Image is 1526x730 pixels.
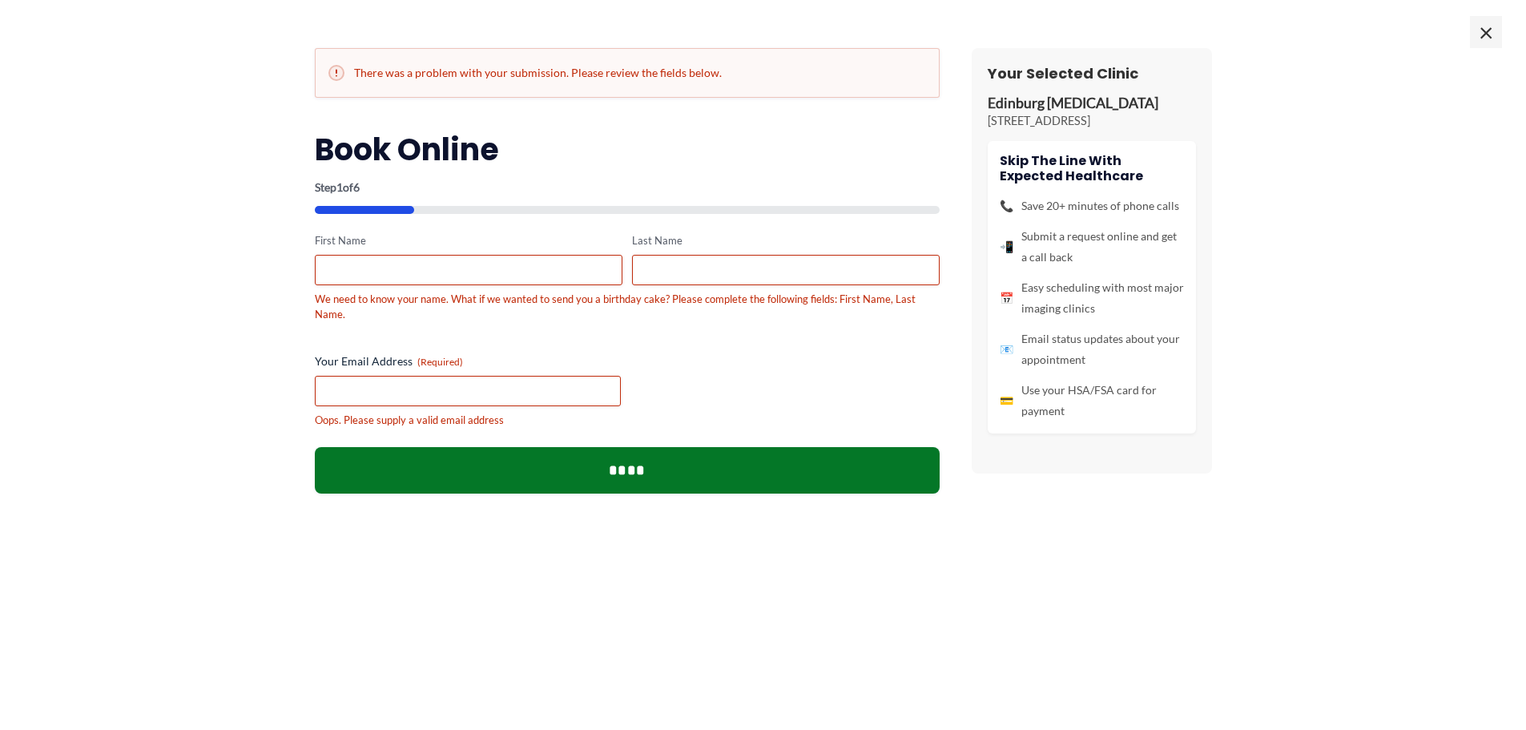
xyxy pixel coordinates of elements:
span: × [1470,16,1502,48]
h4: Skip the line with Expected Healthcare [1000,153,1184,184]
li: Submit a request online and get a call back [1000,226,1184,268]
p: [STREET_ADDRESS] [988,113,1196,129]
li: Easy scheduling with most major imaging clinics [1000,277,1184,319]
p: Step of [315,182,940,193]
h2: Book Online [315,130,940,169]
span: 💳 [1000,390,1013,411]
label: Last Name [632,233,940,248]
span: 📅 [1000,288,1013,309]
label: First Name [315,233,622,248]
span: 📧 [1000,339,1013,360]
h2: There was a problem with your submission. Please review the fields below. [328,65,926,81]
h3: Your Selected Clinic [988,64,1196,83]
label: Your Email Address [315,353,940,369]
div: Oops. Please supply a valid email address [315,413,940,428]
span: 1 [336,180,343,194]
p: Edinburg [MEDICAL_DATA] [988,95,1196,113]
li: Save 20+ minutes of phone calls [1000,196,1184,216]
span: 📲 [1000,236,1013,257]
div: We need to know your name. What if we wanted to send you a birthday cake? Please complete the fol... [315,292,940,321]
span: 📞 [1000,196,1013,216]
span: (Required) [417,356,463,368]
li: Use your HSA/FSA card for payment [1000,380,1184,421]
span: 6 [353,180,360,194]
li: Email status updates about your appointment [1000,329,1184,370]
